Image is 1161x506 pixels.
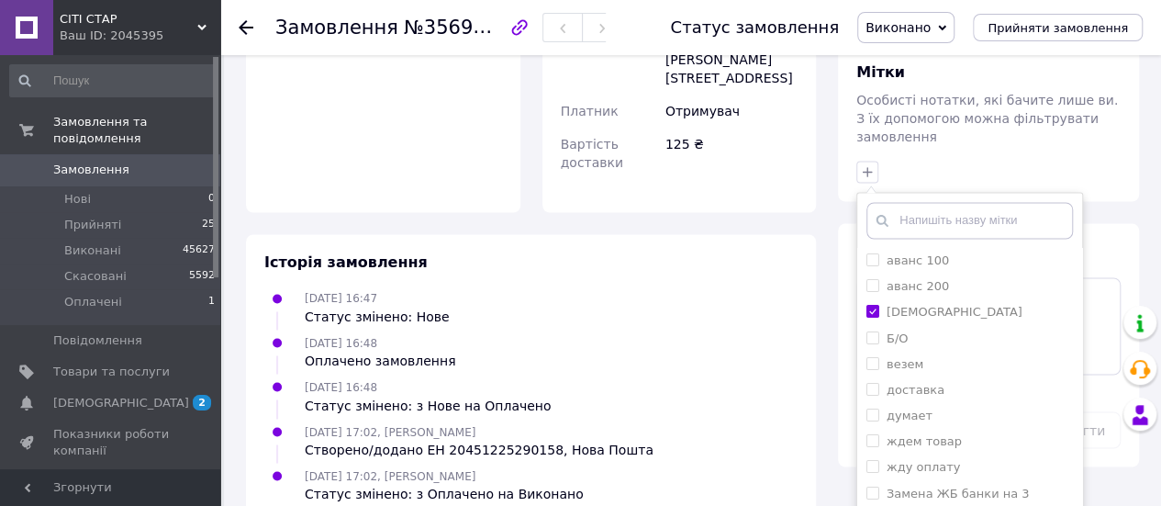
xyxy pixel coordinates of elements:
[53,332,142,349] span: Повідомлення
[305,469,475,482] span: [DATE] 17:02, [PERSON_NAME]
[60,28,220,44] div: Ваш ID: 2045395
[887,460,961,474] label: жду оплату
[183,242,215,259] span: 45627
[53,114,220,147] span: Замовлення та повідомлення
[887,253,949,267] label: аванс 100
[275,17,398,39] span: Замовлення
[305,336,377,349] span: [DATE] 16:48
[60,11,197,28] span: СІТІ СТАР
[193,395,211,410] span: 2
[662,128,801,179] div: 125 ₴
[64,217,121,233] span: Прийняті
[887,434,962,448] label: ждем товар
[856,63,905,81] span: Мітки
[202,217,215,233] span: 25
[64,191,91,208] span: Нові
[887,305,1022,319] label: [DEMOGRAPHIC_DATA]
[305,380,377,393] span: [DATE] 16:48
[866,202,1073,239] input: Напишіть назву мітки
[887,409,932,422] label: думает
[865,20,931,35] span: Виконано
[64,268,127,285] span: Скасовані
[670,18,839,37] div: Статус замовлення
[53,364,170,380] span: Товари та послуги
[662,95,801,128] div: Отримувач
[239,18,253,37] div: Повернутися назад
[264,253,428,271] span: Історія замовлення
[64,242,121,259] span: Виконані
[208,294,215,310] span: 1
[305,425,475,438] span: [DATE] 17:02, [PERSON_NAME]
[887,279,949,293] label: аванс 200
[305,351,455,369] div: Оплачено замовлення
[887,332,909,345] label: Б/О
[53,426,170,459] span: Показники роботи компанії
[561,104,619,118] span: Платник
[305,440,653,458] div: Створено/додано ЕН 20451225290158, Нова Пошта
[53,162,129,178] span: Замовлення
[887,357,923,371] label: везем
[189,268,215,285] span: 5592
[404,16,534,39] span: №356910857
[9,64,217,97] input: Пошук
[561,137,623,170] span: Вартість доставки
[973,14,1143,41] button: Прийняти замовлення
[64,294,122,310] span: Оплачені
[208,191,215,208] span: 0
[856,93,1118,144] span: Особисті нотатки, які бачите лише ви. З їх допомогою можна фільтрувати замовлення
[53,395,189,411] span: [DEMOGRAPHIC_DATA]
[887,383,944,397] label: доставка
[305,396,551,414] div: Статус змінено: з Нове на Оплачено
[988,21,1128,35] span: Прийняти замовлення
[305,307,450,325] div: Статус змінено: Нове
[305,484,584,502] div: Статус змінено: з Оплачено на Виконано
[305,292,377,305] span: [DATE] 16:47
